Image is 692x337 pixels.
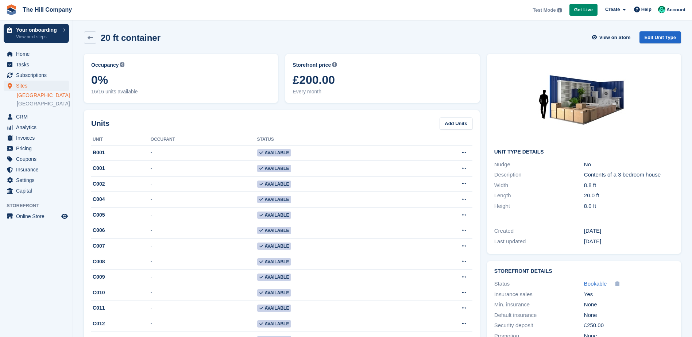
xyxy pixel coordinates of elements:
div: Yes [584,290,674,299]
span: Available [257,196,291,203]
td: - [151,254,257,270]
h2: 20 ft container [101,33,161,43]
a: menu [4,143,69,154]
span: Insurance [16,164,60,175]
div: None [584,301,674,309]
th: Unit [91,134,151,146]
div: C001 [91,164,151,172]
td: - [151,145,257,161]
td: - [151,223,257,239]
th: Occupant [151,134,257,146]
div: Insurance sales [494,290,584,299]
div: Created [494,227,584,235]
a: The Hill Company [20,4,75,16]
div: C007 [91,242,151,250]
span: Every month [293,88,472,96]
a: menu [4,133,69,143]
div: No [584,160,674,169]
span: Available [257,165,291,172]
a: Get Live [569,4,598,16]
span: Get Live [574,6,593,13]
a: menu [4,81,69,91]
h2: Storefront Details [494,268,674,274]
td: - [151,239,257,254]
div: C006 [91,226,151,234]
span: Create [605,6,620,13]
td: - [151,285,257,301]
span: Account [666,6,685,13]
a: menu [4,122,69,132]
span: Available [257,289,291,297]
span: Available [257,305,291,312]
div: Length [494,191,584,200]
div: Default insurance [494,311,584,319]
div: C002 [91,180,151,188]
td: - [151,176,257,192]
td: - [151,270,257,285]
span: Help [641,6,652,13]
div: Width [494,181,584,190]
span: Settings [16,175,60,185]
span: Occupancy [91,61,119,69]
span: Subscriptions [16,70,60,80]
span: Bookable [584,280,607,287]
a: menu [4,59,69,70]
a: Edit Unit Type [639,31,681,43]
div: C012 [91,320,151,328]
a: menu [4,211,69,221]
div: C010 [91,289,151,297]
span: CRM [16,112,60,122]
td: - [151,161,257,177]
img: icon-info-grey-7440780725fd019a000dd9b08b2336e03edf1995a4989e88bcd33f0948082b44.svg [332,62,337,67]
div: 8.0 ft [584,202,674,210]
td: - [151,301,257,316]
div: Status [494,280,584,288]
div: [DATE] [584,227,674,235]
div: [DATE] [584,237,674,246]
a: menu [4,70,69,80]
a: Preview store [60,212,69,221]
a: menu [4,175,69,185]
a: View on Store [591,31,634,43]
span: Available [257,258,291,266]
span: View on Store [599,34,631,41]
div: Security deposit [494,321,584,330]
span: £200.00 [293,73,472,86]
span: 0% [91,73,271,86]
div: C009 [91,273,151,281]
span: Available [257,274,291,281]
span: Invoices [16,133,60,143]
span: Storefront [7,202,73,209]
span: Available [257,227,291,234]
a: Add Units [440,117,472,129]
a: menu [4,154,69,164]
th: Status [257,134,406,146]
img: stora-icon-8386f47178a22dfd0bd8f6a31ec36ba5ce8667c1dd55bd0f319d3a0aa187defe.svg [6,4,17,15]
div: Description [494,171,584,179]
img: Bradley Hill [658,6,665,13]
div: Last updated [494,237,584,246]
a: Your onboarding View next steps [4,24,69,43]
h2: Units [91,118,109,129]
span: Pricing [16,143,60,154]
span: Available [257,149,291,156]
div: C004 [91,195,151,203]
a: Bookable [584,280,607,288]
span: Storefront price [293,61,331,69]
span: Online Store [16,211,60,221]
div: None [584,311,674,319]
div: Nudge [494,160,584,169]
div: 20.0 ft [584,191,674,200]
span: Home [16,49,60,59]
a: menu [4,164,69,175]
a: [GEOGRAPHIC_DATA] [17,92,69,99]
h2: Unit Type details [494,149,674,155]
a: [GEOGRAPHIC_DATA] [17,100,69,107]
td: - [151,192,257,208]
span: Available [257,212,291,219]
a: menu [4,49,69,59]
div: 8.8 ft [584,181,674,190]
img: icon-info-grey-7440780725fd019a000dd9b08b2336e03edf1995a4989e88bcd33f0948082b44.svg [557,8,562,12]
td: - [151,208,257,223]
p: Your onboarding [16,27,59,32]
